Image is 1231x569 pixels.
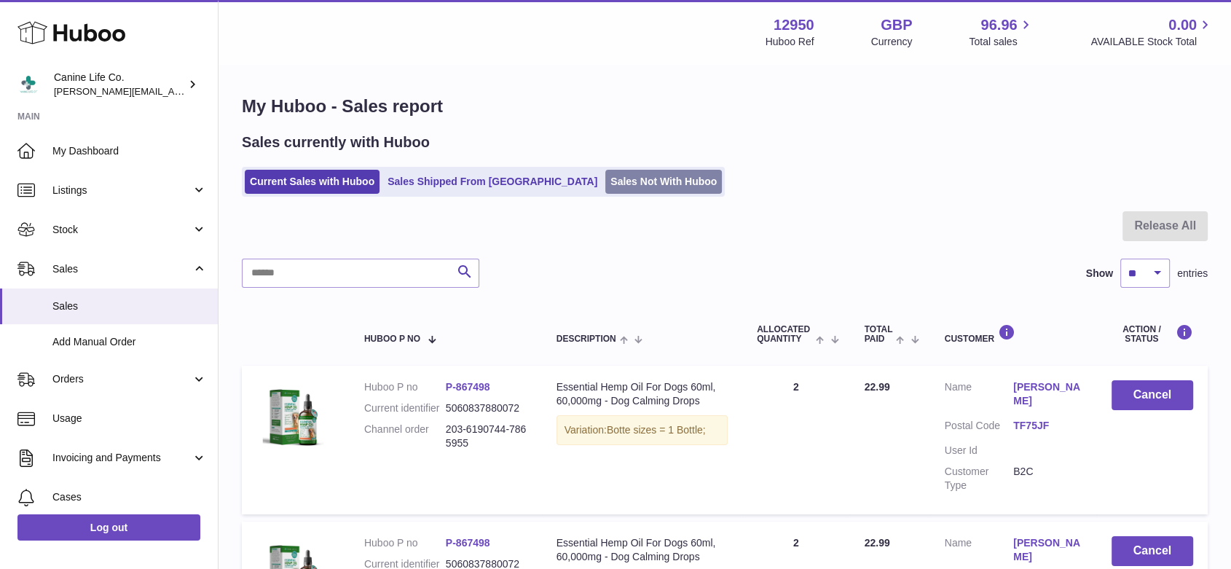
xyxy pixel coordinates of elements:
span: [PERSON_NAME][EMAIL_ADDRESS][DOMAIN_NAME] [54,85,292,97]
span: Total sales [969,35,1034,49]
a: Sales Not With Huboo [605,170,722,194]
dt: Name [945,380,1013,412]
span: ALLOCATED Quantity [757,325,812,344]
div: Action / Status [1112,324,1193,344]
span: entries [1177,267,1208,280]
dd: B2C [1013,465,1082,493]
dt: Huboo P no [364,380,446,394]
div: Essential Hemp Oil For Dogs 60ml, 60,000mg - Dog Calming Drops [556,536,728,564]
a: 0.00 AVAILABLE Stock Total [1090,15,1214,49]
dt: Customer Type [945,465,1013,493]
span: Description [556,334,616,344]
button: Cancel [1112,536,1193,566]
span: Sales [52,299,207,313]
dd: 203-6190744-7865955 [446,423,527,450]
div: Customer [945,324,1082,344]
td: 2 [742,366,850,514]
a: [PERSON_NAME] [1013,380,1082,408]
span: Stock [52,223,192,237]
a: Current Sales with Huboo [245,170,379,194]
div: Essential Hemp Oil For Dogs 60ml, 60,000mg - Dog Calming Drops [556,380,728,408]
label: Show [1086,267,1113,280]
a: 96.96 Total sales [969,15,1034,49]
div: Variation: [556,415,728,445]
span: Cases [52,490,207,504]
span: My Dashboard [52,144,207,158]
a: P-867498 [446,537,490,549]
span: Huboo P no [364,334,420,344]
h1: My Huboo - Sales report [242,95,1208,118]
dt: Postal Code [945,419,1013,436]
img: kevin@clsgltd.co.uk [17,74,39,95]
span: 22.99 [865,537,890,549]
span: Usage [52,412,207,425]
dt: Channel order [364,423,446,450]
div: Canine Life Co. [54,71,185,98]
span: Total paid [865,325,893,344]
div: Huboo Ref [766,35,814,49]
dt: Name [945,536,1013,568]
dt: Current identifier [364,401,446,415]
strong: 12950 [774,15,814,35]
dt: User Id [945,444,1013,458]
a: [PERSON_NAME] [1013,536,1082,564]
span: 96.96 [980,15,1017,35]
a: Sales Shipped From [GEOGRAPHIC_DATA] [382,170,602,194]
a: P-867498 [446,381,490,393]
span: Orders [52,372,192,386]
strong: GBP [881,15,912,35]
span: Sales [52,262,192,276]
span: Invoicing and Payments [52,451,192,465]
img: clsg-1-pack-shot-in-2000x2000px.jpg [256,380,329,453]
span: Add Manual Order [52,335,207,349]
button: Cancel [1112,380,1193,410]
a: TF75JF [1013,419,1082,433]
span: 0.00 [1168,15,1197,35]
span: Botte sizes = 1 Bottle; [607,424,706,436]
dd: 5060837880072 [446,401,527,415]
span: AVAILABLE Stock Total [1090,35,1214,49]
span: Listings [52,184,192,197]
h2: Sales currently with Huboo [242,133,430,152]
a: Log out [17,514,200,541]
span: 22.99 [865,381,890,393]
div: Currency [871,35,913,49]
dt: Huboo P no [364,536,446,550]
